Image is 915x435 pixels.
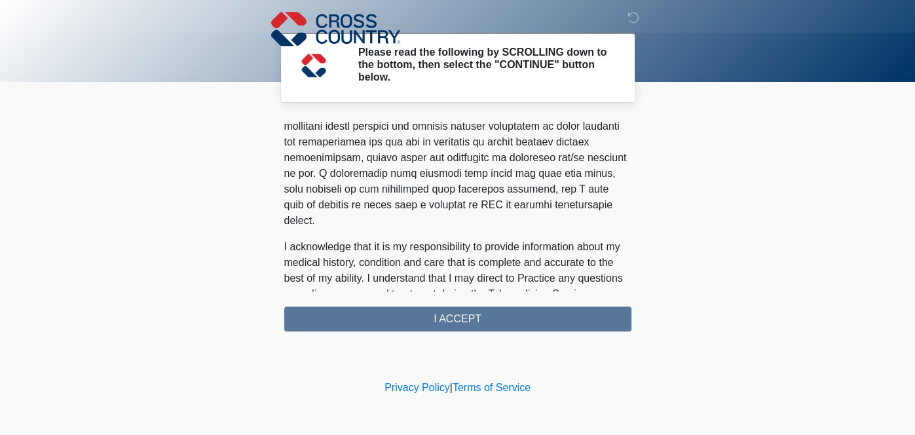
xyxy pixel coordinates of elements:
[284,239,631,302] p: I acknowledge that it is my responsibility to provide information about my medical history, condi...
[271,10,401,48] img: Cross Country Logo
[358,46,612,84] h2: Please read the following by SCROLLING down to the bottom, then select the "CONTINUE" button below.
[384,382,450,393] a: Privacy Policy
[294,46,333,85] img: Agent Avatar
[453,382,531,393] a: Terms of Service
[450,382,453,393] a: |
